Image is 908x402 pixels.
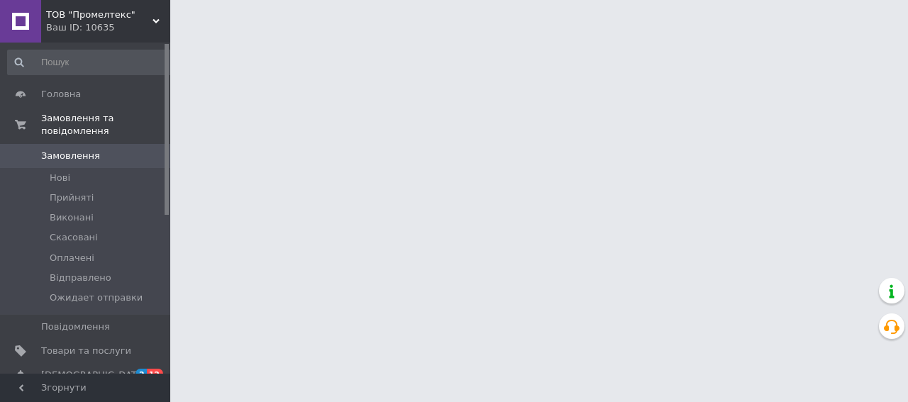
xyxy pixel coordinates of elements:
[41,345,131,357] span: Товари та послуги
[50,272,111,284] span: Відправлено
[50,231,98,244] span: Скасовані
[46,9,153,21] span: ТОВ "Промелтекс"
[50,191,94,204] span: Прийняті
[46,21,170,34] div: Ваш ID: 10635
[7,50,175,75] input: Пошук
[41,150,100,162] span: Замовлення
[41,112,170,138] span: Замовлення та повідомлення
[41,320,110,333] span: Повідомлення
[41,88,81,101] span: Головна
[50,291,143,304] span: Ожидает отправки
[147,369,163,381] span: 12
[41,369,146,381] span: [DEMOGRAPHIC_DATA]
[135,369,147,381] span: 2
[50,252,94,264] span: Оплачені
[50,211,94,224] span: Виконані
[50,172,70,184] span: Нові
